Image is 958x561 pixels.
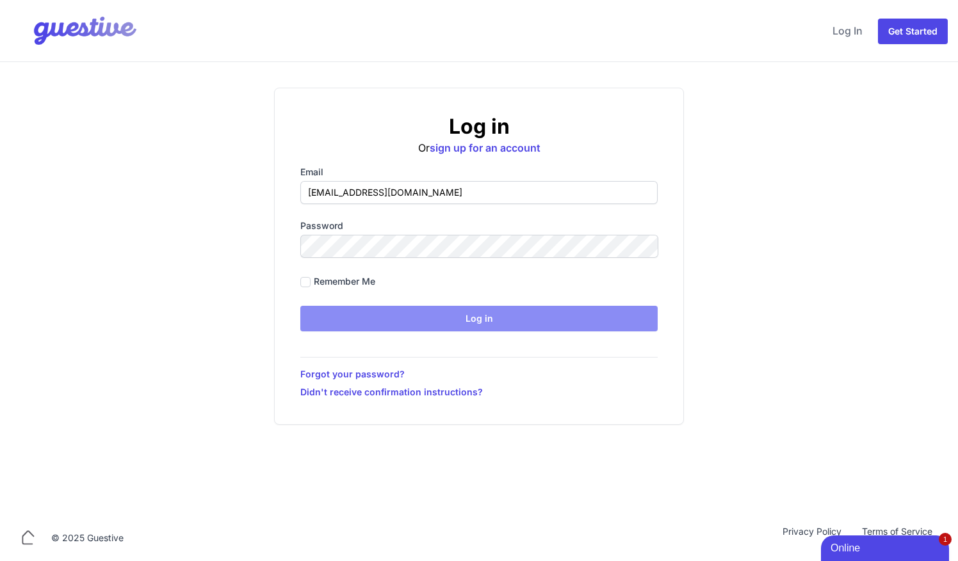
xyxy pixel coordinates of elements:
[51,532,124,544] div: © 2025 Guestive
[300,114,658,155] div: Or
[821,533,952,561] iframe: chat widget
[300,306,658,331] input: Log in
[772,525,852,551] a: Privacy Policy
[852,525,943,551] a: Terms of Service
[300,386,658,399] a: Didn't receive confirmation instructions?
[300,166,658,178] label: Email
[878,19,948,44] a: Get Started
[300,368,658,381] a: Forgot your password?
[430,141,540,154] a: sign up for an account
[314,275,375,288] label: Remember me
[300,114,658,139] h2: Log in
[10,5,140,56] img: Your Company
[827,15,868,46] a: Log In
[300,219,658,232] label: Password
[300,181,658,204] input: you@example.com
